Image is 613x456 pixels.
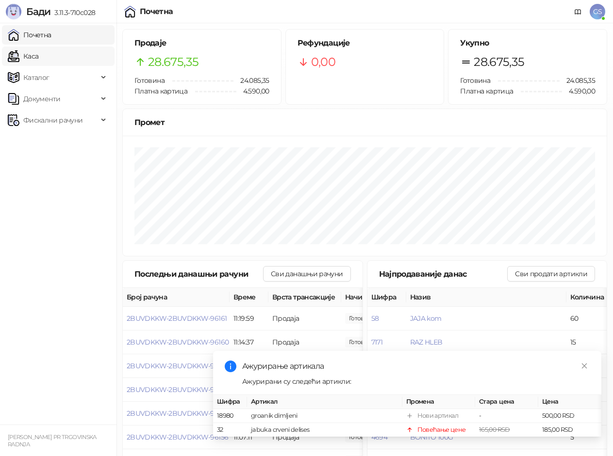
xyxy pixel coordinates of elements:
[8,434,97,448] small: [PERSON_NAME] PR TRGOVINSKA RADNJA
[371,338,382,346] button: 7171
[311,53,335,71] span: 0,00
[247,409,402,423] td: groanik dimljeni
[236,86,269,96] span: 4.590,00
[507,266,595,282] button: Сви продати артикли
[225,361,236,372] span: info-circle
[23,68,50,87] span: Каталог
[268,330,341,354] td: Продаја
[570,4,586,19] a: Документација
[134,37,269,49] h5: Продаје
[127,385,228,394] button: 2BUVDKKW-2BUVDKKW-96158
[560,75,595,86] span: 24.085,35
[460,87,513,95] span: Платна картица
[417,411,458,421] div: Нови артикал
[460,76,490,85] span: Готовина
[268,307,341,330] td: Продаја
[417,425,466,435] div: Повећање цене
[590,4,605,19] span: GS
[23,89,60,109] span: Документи
[230,330,268,354] td: 11:14:37
[367,288,406,307] th: Шифра
[538,423,601,437] td: 185,00 RSD
[371,314,379,323] button: 58
[230,307,268,330] td: 11:19:59
[566,330,610,354] td: 15
[233,75,269,86] span: 24.085,35
[6,4,21,19] img: Logo
[298,37,432,49] h5: Рефундације
[566,307,610,330] td: 60
[127,314,227,323] button: 2BUVDKKW-2BUVDKKW-96161
[26,6,50,17] span: Бади
[148,53,199,71] span: 28.675,35
[123,288,230,307] th: Број рачуна
[134,87,187,95] span: Платна картица
[247,395,402,409] th: Артикал
[134,116,595,128] div: Промет
[538,395,601,409] th: Цена
[242,376,590,387] div: Ажурирани су следећи артикли:
[140,8,173,16] div: Почетна
[579,361,590,371] a: Close
[23,110,83,130] span: Фискални рачуни
[127,338,229,346] button: 2BUVDKKW-2BUVDKKW-96160
[538,409,601,423] td: 500,00 RSD
[230,288,268,307] th: Време
[410,314,442,323] button: JAJA kom
[581,362,588,369] span: close
[562,86,595,96] span: 4.590,00
[268,288,341,307] th: Врста трансакције
[402,395,475,409] th: Промена
[127,362,228,370] button: 2BUVDKKW-2BUVDKKW-96159
[134,76,165,85] span: Готовина
[475,395,538,409] th: Стара цена
[213,409,247,423] td: 18980
[247,423,402,437] td: jabuka crveni delises
[263,266,350,282] button: Сви данашњи рачуни
[127,433,228,441] button: 2BUVDKKW-2BUVDKKW-96156
[8,47,38,66] a: Каса
[8,25,51,45] a: Почетна
[134,268,263,280] div: Последњи данашњи рачуни
[213,423,247,437] td: 32
[345,313,378,324] span: 665,00
[242,361,590,372] div: Ажурирање артикала
[213,395,247,409] th: Шифра
[479,426,510,433] span: 165,00 RSD
[345,337,378,347] span: 200,00
[460,37,595,49] h5: Укупно
[50,8,95,17] span: 3.11.3-710c028
[379,268,508,280] div: Најпродаваније данас
[410,338,443,346] button: RAZ HLEB
[475,409,538,423] td: -
[406,288,566,307] th: Назив
[341,288,438,307] th: Начини плаћања
[127,409,228,418] button: 2BUVDKKW-2BUVDKKW-96157
[474,53,524,71] span: 28.675,35
[566,288,610,307] th: Количина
